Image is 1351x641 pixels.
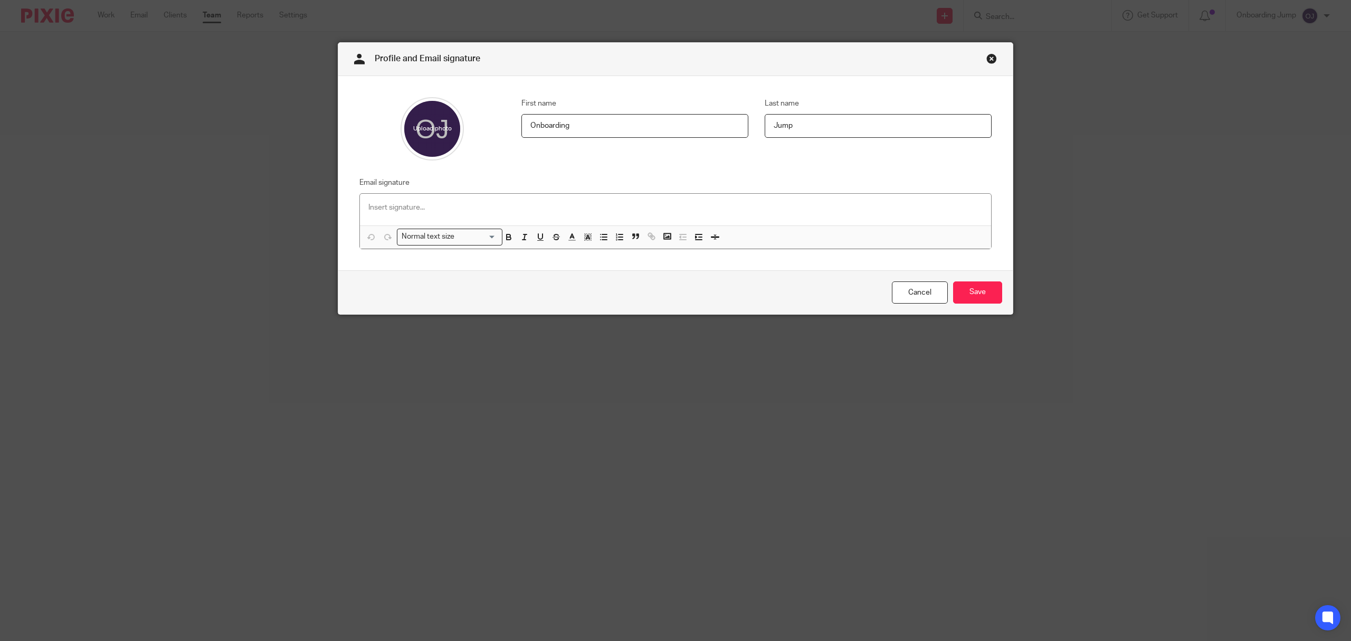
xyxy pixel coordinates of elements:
[359,177,410,188] label: Email signature
[765,98,799,109] label: Last name
[892,281,948,304] a: Cancel
[521,98,556,109] label: First name
[458,231,496,242] input: Search for option
[953,281,1002,304] input: Save
[397,229,502,245] div: Search for option
[375,54,480,63] span: Profile and Email signature
[399,231,457,242] span: Normal text size
[986,53,997,68] a: Close this dialog window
